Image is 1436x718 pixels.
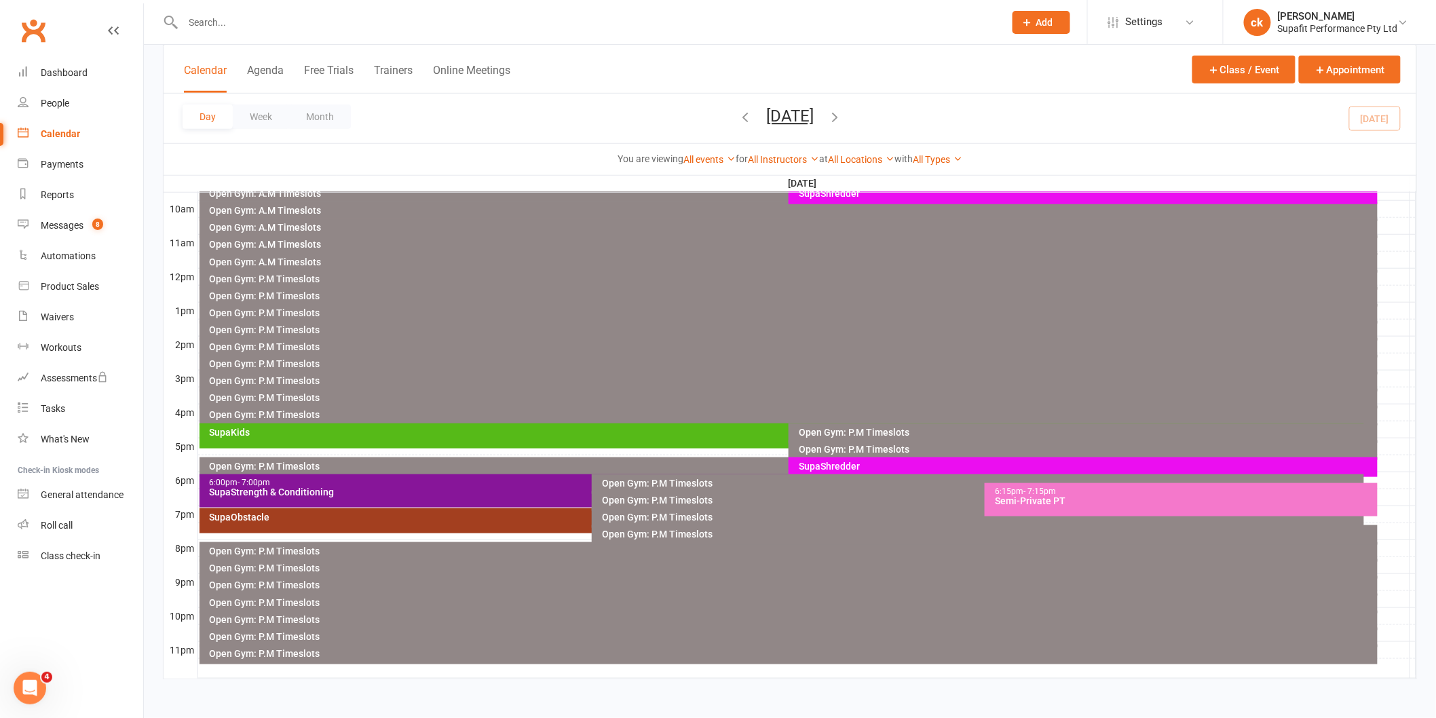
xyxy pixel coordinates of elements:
[238,478,271,487] span: - 7:00pm
[209,325,1376,335] div: Open Gym: P.M Timeslots
[41,281,99,292] div: Product Sales
[18,333,143,363] a: Workouts
[209,487,969,497] div: SupaStrength & Conditioning
[18,541,143,571] a: Class kiosk mode
[736,153,748,164] strong: for
[1278,22,1398,35] div: Supafit Performance Pty Ltd
[798,428,1375,437] div: Open Gym: P.M Timeslots
[179,13,995,32] input: Search...
[164,540,197,556] th: 8pm
[164,234,197,251] th: 11am
[209,478,969,487] div: 6:00pm
[374,64,413,93] button: Trainers
[164,302,197,319] th: 1pm
[209,649,1376,658] div: Open Gym: P.M Timeslots
[828,154,894,165] a: All Locations
[601,478,1361,488] div: Open Gym: P.M Timeslots
[41,373,108,383] div: Assessments
[41,159,83,170] div: Payments
[1299,56,1401,83] button: Appointment
[16,14,50,48] a: Clubworx
[18,480,143,510] a: General attendance kiosk mode
[164,573,197,590] th: 9pm
[209,291,1376,301] div: Open Gym: P.M Timeslots
[184,64,227,93] button: Calendar
[41,98,69,109] div: People
[247,64,284,93] button: Agenda
[164,641,197,658] th: 11pm
[798,461,1375,471] div: SupaShredder
[164,370,197,387] th: 3pm
[209,512,969,522] div: SupaObstacle
[164,268,197,285] th: 12pm
[289,105,351,129] button: Month
[601,495,1361,505] div: Open Gym: P.M Timeslots
[18,302,143,333] a: Waivers
[1023,487,1056,496] span: - 7:15pm
[748,154,819,165] a: All Instructors
[1192,56,1296,83] button: Class / Event
[41,672,52,683] span: 4
[41,520,73,531] div: Roll call
[209,563,1376,573] div: Open Gym: P.M Timeslots
[41,189,74,200] div: Reports
[209,428,1362,437] div: SupaKids
[683,154,736,165] a: All events
[18,394,143,424] a: Tasks
[164,200,197,217] th: 10am
[209,223,1376,232] div: Open Gym: A.M Timeslots
[209,410,1376,419] div: Open Gym: P.M Timeslots
[913,154,962,165] a: All Types
[41,550,100,561] div: Class check-in
[18,271,143,302] a: Product Sales
[164,607,197,624] th: 10pm
[18,119,143,149] a: Calendar
[164,336,197,353] th: 2pm
[41,67,88,78] div: Dashboard
[18,180,143,210] a: Reports
[18,241,143,271] a: Automations
[766,107,814,126] button: [DATE]
[209,580,1376,590] div: Open Gym: P.M Timeslots
[209,342,1376,352] div: Open Gym: P.M Timeslots
[209,546,1376,556] div: Open Gym: P.M Timeslots
[18,58,143,88] a: Dashboard
[894,153,913,164] strong: with
[1278,10,1398,22] div: [PERSON_NAME]
[209,393,1376,402] div: Open Gym: P.M Timeslots
[41,489,124,500] div: General attendance
[209,240,1376,249] div: Open Gym: A.M Timeslots
[798,189,1375,198] div: SupaShredder
[18,149,143,180] a: Payments
[209,376,1376,385] div: Open Gym: P.M Timeslots
[209,598,1376,607] div: Open Gym: P.M Timeslots
[433,64,510,93] button: Online Meetings
[183,105,233,129] button: Day
[994,496,1375,506] div: Semi-Private PT
[164,506,197,523] th: 7pm
[41,220,83,231] div: Messages
[1126,7,1163,37] span: Settings
[14,672,46,704] iframe: Intercom live chat
[209,274,1376,284] div: Open Gym: P.M Timeslots
[164,404,197,421] th: 4pm
[601,529,1375,539] div: Open Gym: P.M Timeslots
[92,219,103,230] span: 8
[304,64,354,93] button: Free Trials
[798,445,1375,454] div: Open Gym: P.M Timeslots
[601,512,1361,522] div: Open Gym: P.M Timeslots
[18,88,143,119] a: People
[1013,11,1070,34] button: Add
[233,105,289,129] button: Week
[164,438,197,455] th: 5pm
[209,615,1376,624] div: Open Gym: P.M Timeslots
[18,363,143,394] a: Assessments
[41,403,65,414] div: Tasks
[209,257,1376,267] div: Open Gym: A.M Timeslots
[819,153,828,164] strong: at
[18,424,143,455] a: What's New
[209,189,1362,198] div: Open Gym: A.M Timeslots
[209,206,1376,215] div: Open Gym: A.M Timeslots
[197,175,1410,192] th: [DATE]
[209,461,1362,471] div: Open Gym: P.M Timeslots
